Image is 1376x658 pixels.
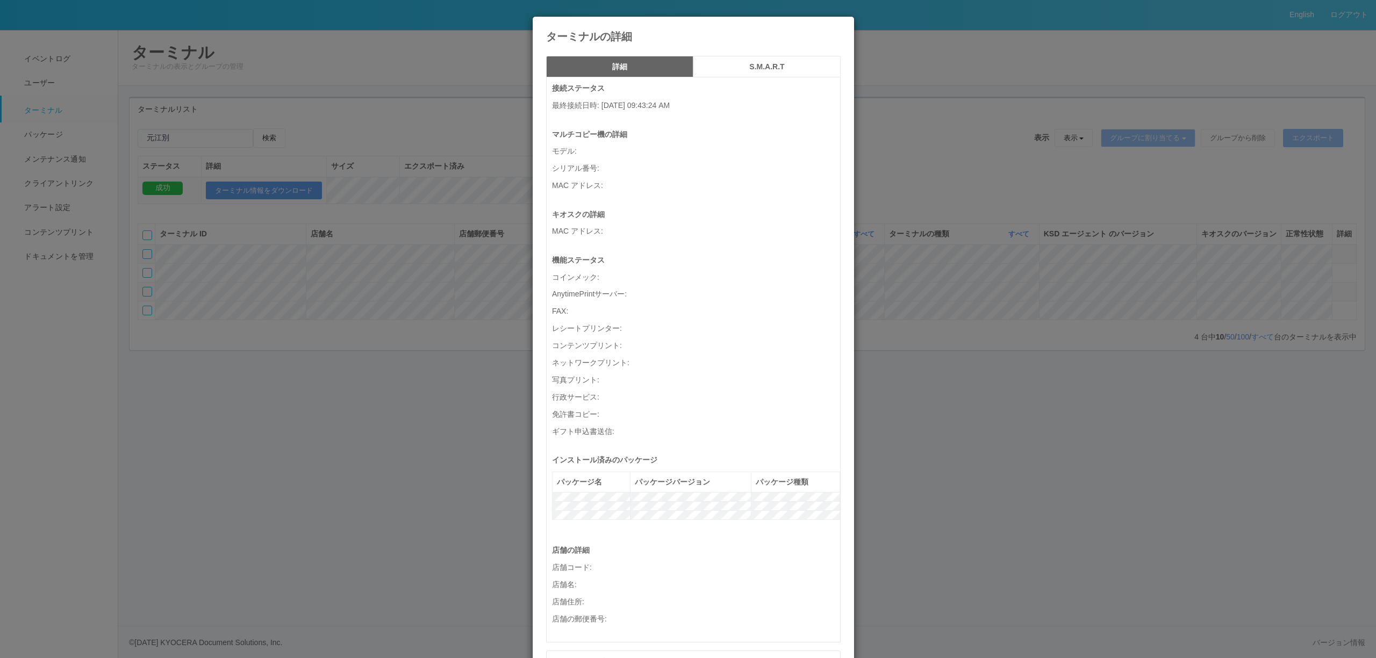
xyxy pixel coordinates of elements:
p: モデル : [552,146,840,157]
p: ネットワークプリント : [552,357,840,368]
h5: S.M.A.R.T [697,63,837,71]
p: レシートプリンター : [552,323,840,334]
p: ギフト申込書送信 : [552,426,840,437]
div: パッケージ名 [557,476,626,488]
p: FAX : [552,306,840,317]
p: コインメック : [552,272,840,283]
button: S.M.A.R.T [693,56,841,77]
p: 店舗の詳細 [552,545,840,556]
p: マルチコピー機の詳細 [552,129,840,140]
button: 詳細 [546,56,693,77]
p: 店舗の郵便番号 : [552,613,840,625]
p: キオスクの詳細 [552,209,840,220]
p: 店舗コード : [552,562,840,573]
p: AnytimePrintサーバー : [552,288,840,300]
p: 接続ステータス [552,83,840,94]
p: MAC アドレス : [552,180,840,191]
p: 店舗名 : [552,579,840,590]
p: 写真プリント : [552,374,840,386]
p: シリアル番号 : [552,163,840,174]
p: 行政サービス : [552,392,840,403]
div: パッケージ種類 [756,476,835,488]
p: 免許書コピー : [552,409,840,420]
h4: ターミナルの詳細 [546,31,841,42]
p: インストール済みのパッケージ [552,454,840,466]
p: 店舗住所 : [552,596,840,608]
p: 最終接続日時 : [DATE] 09:43:24 AM [552,100,840,111]
h5: 詳細 [550,63,690,71]
p: コンテンツプリント : [552,340,840,351]
p: MAC アドレス : [552,226,840,237]
p: 機能ステータス [552,255,840,266]
div: パッケージバージョン [635,476,747,488]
